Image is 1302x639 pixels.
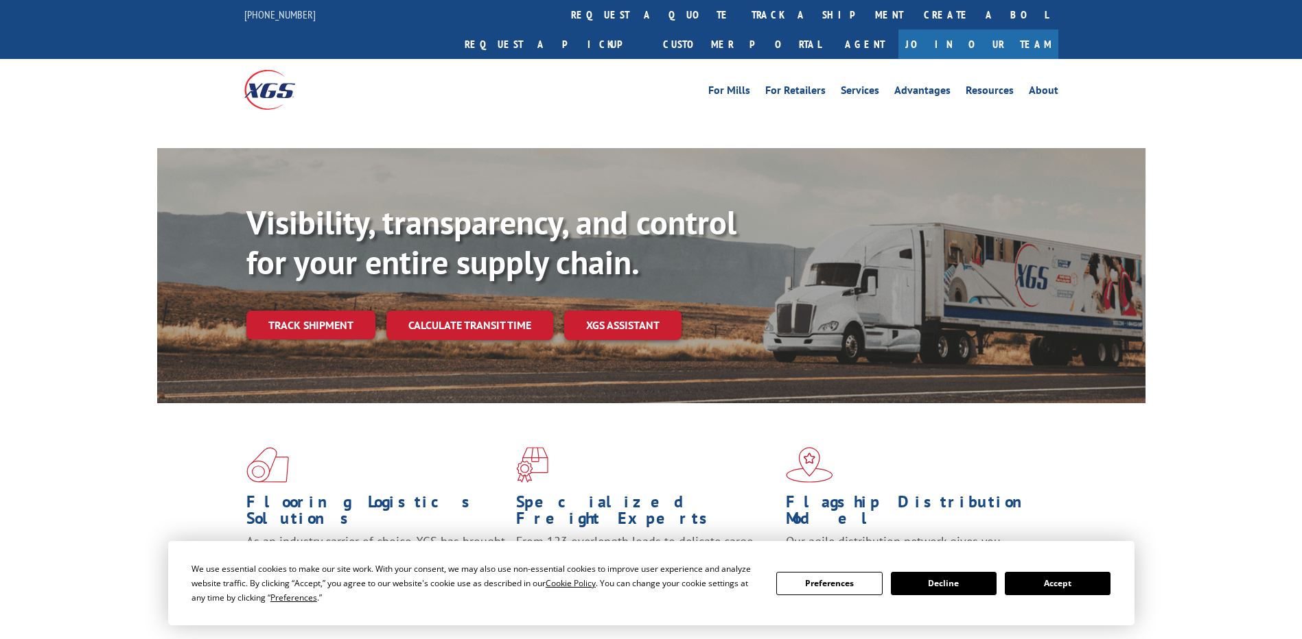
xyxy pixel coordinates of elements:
[246,201,736,283] b: Visibility, transparency, and control for your entire supply chain.
[191,562,760,605] div: We use essential cookies to make our site work. With your consent, we may also use non-essential ...
[168,541,1135,625] div: Cookie Consent Prompt
[546,577,596,589] span: Cookie Policy
[786,533,1038,566] span: Our agile distribution network gives you nationwide inventory management on demand.
[246,494,506,533] h1: Flooring Logistics Solutions
[246,533,505,582] span: As an industry carrier of choice, XGS has brought innovation and dedication to flooring logistics...
[386,311,553,340] a: Calculate transit time
[454,29,653,59] a: Request a pickup
[708,85,750,100] a: For Mills
[966,85,1014,100] a: Resources
[891,572,997,595] button: Decline
[516,447,548,483] img: xgs-icon-focused-on-flooring-red
[894,85,951,100] a: Advantages
[653,29,831,59] a: Customer Portal
[1005,572,1111,595] button: Accept
[831,29,898,59] a: Agent
[765,85,826,100] a: For Retailers
[516,533,776,594] p: From 123 overlength loads to delicate cargo, our experienced staff knows the best way to move you...
[564,311,682,340] a: XGS ASSISTANT
[1029,85,1058,100] a: About
[246,447,289,483] img: xgs-icon-total-supply-chain-intelligence-red
[246,311,375,339] a: Track shipment
[786,494,1045,533] h1: Flagship Distribution Model
[898,29,1058,59] a: Join Our Team
[244,8,316,21] a: [PHONE_NUMBER]
[776,572,882,595] button: Preferences
[786,447,833,483] img: xgs-icon-flagship-distribution-model-red
[841,85,879,100] a: Services
[516,494,776,533] h1: Specialized Freight Experts
[270,592,317,603] span: Preferences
